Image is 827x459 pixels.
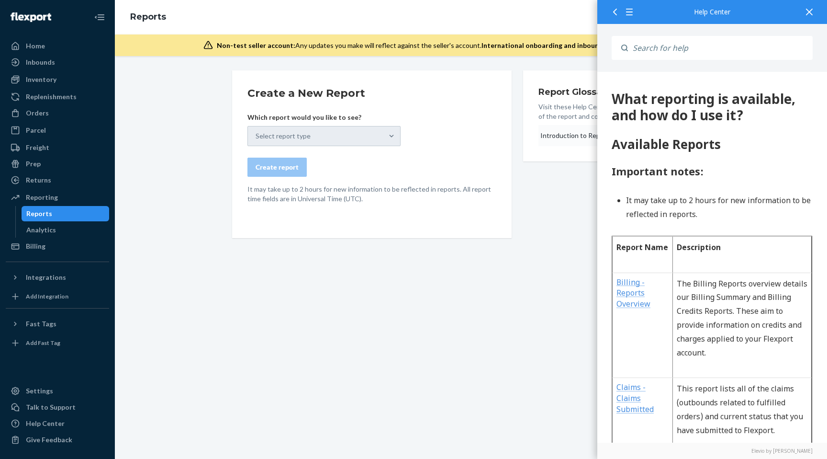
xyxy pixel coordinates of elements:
[256,162,299,172] div: Create report
[6,289,109,304] a: Add Integration
[6,72,109,87] a: Inventory
[247,86,496,101] h2: Create a New Report
[6,432,109,448] button: Give Feedback
[481,41,729,49] span: International onboarding and inbounding may not work during impersonation.
[247,113,401,122] p: Which report would you like to see?
[14,63,215,82] h1: Available Reports
[612,9,813,15] div: Help Center
[26,57,55,67] div: Inbounds
[6,156,109,172] a: Prep
[6,270,109,285] button: Integrations
[26,402,76,412] div: Talk to Support
[79,205,211,288] p: The Billing Reports overview details our Billing Summary and Billing Credits Reports. These aim t...
[123,3,174,31] ol: breadcrumbs
[6,123,109,138] a: Parcel
[14,92,106,106] span: Important notes:
[26,339,60,347] div: Add Fast Tag
[29,122,215,149] li: It may take up to 2 hours for new information to be reflected in reports.
[540,131,618,140] div: Introduction to Reporting
[6,190,109,205] a: Reporting
[247,184,496,204] p: It may take up to 2 hours for new information to be reflected in reports. All report time fields ...
[11,12,51,22] img: Flexport logo
[6,55,109,70] a: Inbounds
[26,108,49,118] div: Orders
[79,390,209,428] span: This report provides detailed status of your inbounds at the overall SKU level.
[26,435,72,445] div: Give Feedback
[22,222,110,238] a: Analytics
[26,92,77,102] div: Replenishments
[22,206,110,221] a: Reports
[217,41,295,49] span: Non-test seller account:
[19,390,70,428] a: Inbounds - Inventory Reconciliation
[538,125,694,146] button: Introduction to Reporting
[26,386,53,396] div: Settings
[26,209,52,218] div: Reports
[26,193,58,202] div: Reporting
[26,273,66,282] div: Integrations
[6,416,109,431] a: Help Center
[217,41,729,50] div: Any updates you make will reflect against the seller's account.
[538,86,694,98] h3: Report Glossary
[628,36,813,60] input: Search
[26,126,46,135] div: Parcel
[14,19,215,51] div: 137 What reporting is available, and how do I use it?
[6,172,109,188] a: Returns
[6,38,109,54] a: Home
[19,310,56,343] a: Claims - Claims Submitted
[26,225,56,235] div: Analytics
[26,41,45,51] div: Home
[90,8,109,27] button: Close Navigation
[6,239,109,254] a: Billing
[247,158,307,177] button: Create report
[6,335,109,351] a: Add Fast Tag
[26,175,51,185] div: Returns
[6,400,109,415] a: Talk to Support
[19,205,53,238] a: Billing - Reports Overview
[26,241,45,251] div: Billing
[26,419,65,428] div: Help Center
[130,11,166,22] a: Reports
[6,316,109,332] button: Fast Tags
[26,143,49,152] div: Freight
[538,102,694,121] p: Visit these Help Center articles to get a description of the report and column details.
[19,170,71,181] strong: Report Name
[612,448,813,454] a: Elevio by [PERSON_NAME]
[79,170,123,181] strong: Description
[26,292,68,300] div: Add Integration
[26,319,56,329] div: Fast Tags
[26,75,56,84] div: Inventory
[6,105,109,121] a: Orders
[79,310,211,365] p: This report lists all of the claims (outbounds related to fulfilled orders) and current status th...
[26,159,41,169] div: Prep
[6,383,109,399] a: Settings
[6,140,109,155] a: Freight
[6,89,109,104] a: Replenishments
